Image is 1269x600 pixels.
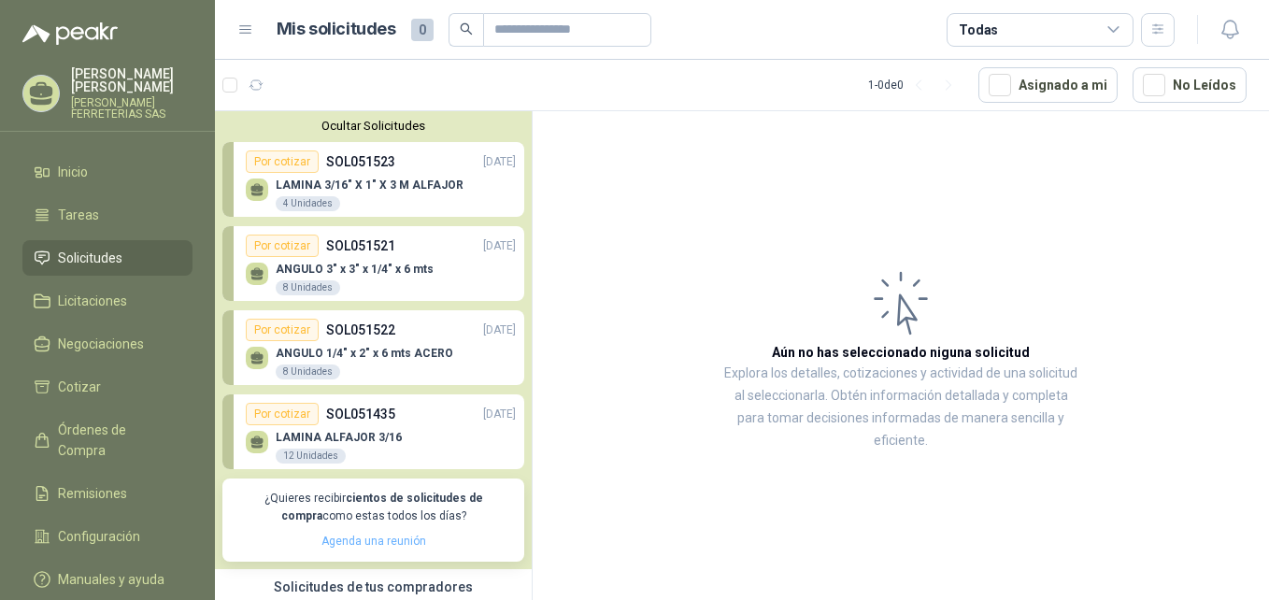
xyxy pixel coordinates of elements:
[22,283,192,319] a: Licitaciones
[326,404,395,424] p: SOL051435
[276,364,340,379] div: 8 Unidades
[276,431,402,444] p: LAMINA ALFAJOR 3/16
[222,119,524,133] button: Ocultar Solicitudes
[246,319,319,341] div: Por cotizar
[58,248,122,268] span: Solicitudes
[234,490,513,525] p: ¿Quieres recibir como estas todos los días?
[959,20,998,40] div: Todas
[483,321,516,339] p: [DATE]
[71,67,192,93] p: [PERSON_NAME] [PERSON_NAME]
[22,412,192,468] a: Órdenes de Compra
[483,237,516,255] p: [DATE]
[22,22,118,45] img: Logo peakr
[321,535,426,548] a: Agenda una reunión
[58,569,164,590] span: Manuales y ayuda
[58,483,127,504] span: Remisiones
[276,347,453,360] p: ANGULO 1/4" x 2" x 6 mts ACERO
[22,519,192,554] a: Configuración
[22,197,192,233] a: Tareas
[22,476,192,511] a: Remisiones
[483,406,516,423] p: [DATE]
[222,142,524,217] a: Por cotizarSOL051523[DATE] LAMINA 3/16" X 1" X 3 M ALFAJOR4 Unidades
[246,235,319,257] div: Por cotizar
[22,562,192,597] a: Manuales y ayuda
[483,153,516,171] p: [DATE]
[411,19,434,41] span: 0
[22,154,192,190] a: Inicio
[281,492,483,522] b: cientos de solicitudes de compra
[246,150,319,173] div: Por cotizar
[326,236,395,256] p: SOL051521
[58,291,127,311] span: Licitaciones
[222,226,524,301] a: Por cotizarSOL051521[DATE] ANGULO 3" x 3" x 1/4" x 6 mts8 Unidades
[276,280,340,295] div: 8 Unidades
[22,240,192,276] a: Solicitudes
[276,196,340,211] div: 4 Unidades
[222,310,524,385] a: Por cotizarSOL051522[DATE] ANGULO 1/4" x 2" x 6 mts ACERO8 Unidades
[222,394,524,469] a: Por cotizarSOL051435[DATE] LAMINA ALFAJOR 3/1612 Unidades
[326,320,395,340] p: SOL051522
[58,334,144,354] span: Negociaciones
[22,369,192,405] a: Cotizar
[978,67,1118,103] button: Asignado a mi
[868,70,963,100] div: 1 - 0 de 0
[246,403,319,425] div: Por cotizar
[276,179,463,192] p: LAMINA 3/16" X 1" X 3 M ALFAJOR
[58,420,175,461] span: Órdenes de Compra
[276,263,434,276] p: ANGULO 3" x 3" x 1/4" x 6 mts
[58,205,99,225] span: Tareas
[772,342,1030,363] h3: Aún no has seleccionado niguna solicitud
[22,326,192,362] a: Negociaciones
[720,363,1082,452] p: Explora los detalles, cotizaciones y actividad de una solicitud al seleccionarla. Obtén informaci...
[326,151,395,172] p: SOL051523
[58,377,101,397] span: Cotizar
[215,111,532,569] div: Ocultar SolicitudesPor cotizarSOL051523[DATE] LAMINA 3/16" X 1" X 3 M ALFAJOR4 UnidadesPor cotiza...
[276,449,346,464] div: 12 Unidades
[58,526,140,547] span: Configuración
[460,22,473,36] span: search
[277,16,396,43] h1: Mis solicitudes
[71,97,192,120] p: [PERSON_NAME] FERRETERIAS SAS
[1133,67,1247,103] button: No Leídos
[58,162,88,182] span: Inicio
